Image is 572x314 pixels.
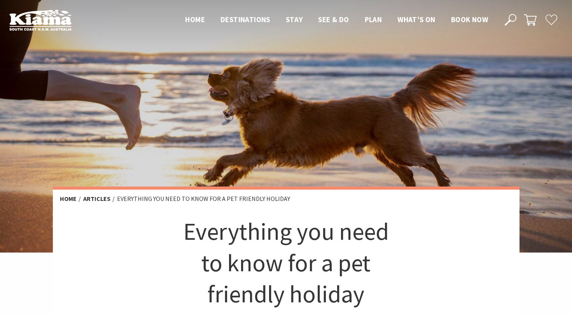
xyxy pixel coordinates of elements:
[185,15,205,24] span: Home
[9,9,72,31] img: Kiama Logo
[451,15,488,24] span: Book now
[177,14,496,26] nav: Main Menu
[318,15,349,24] span: See & Do
[286,15,303,24] span: Stay
[397,15,436,24] span: What’s On
[365,15,382,24] span: Plan
[220,15,270,24] span: Destinations
[60,195,77,203] a: Home
[117,194,290,204] li: Everything you need to know for a pet friendly holiday
[83,195,110,203] a: Articles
